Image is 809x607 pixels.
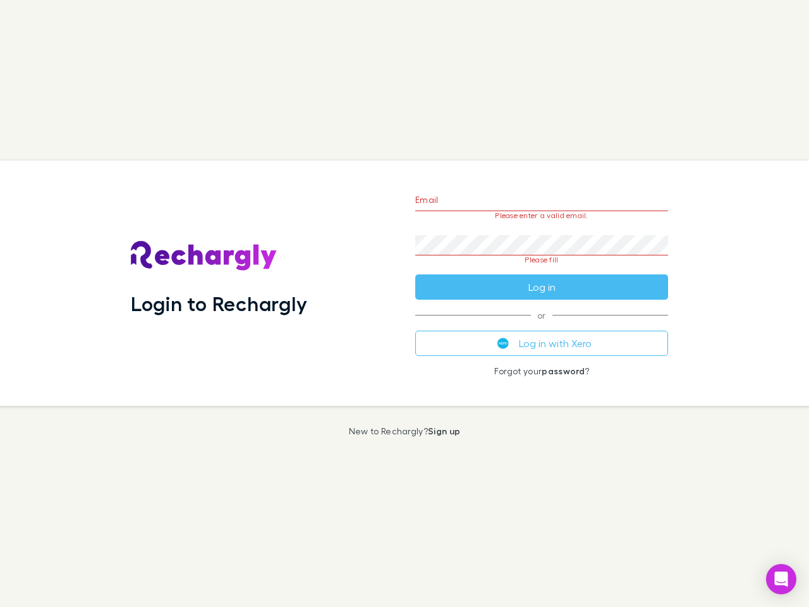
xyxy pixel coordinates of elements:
p: Please enter a valid email. [415,211,668,220]
a: password [542,365,585,376]
button: Log in [415,274,668,300]
button: Log in with Xero [415,331,668,356]
img: Xero's logo [497,338,509,349]
p: New to Rechargly? [349,426,461,436]
p: Forgot your ? [415,366,668,376]
h1: Login to Rechargly [131,291,307,316]
img: Rechargly's Logo [131,241,277,271]
a: Sign up [428,426,460,436]
div: Open Intercom Messenger [766,564,796,594]
p: Please fill [415,255,668,264]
